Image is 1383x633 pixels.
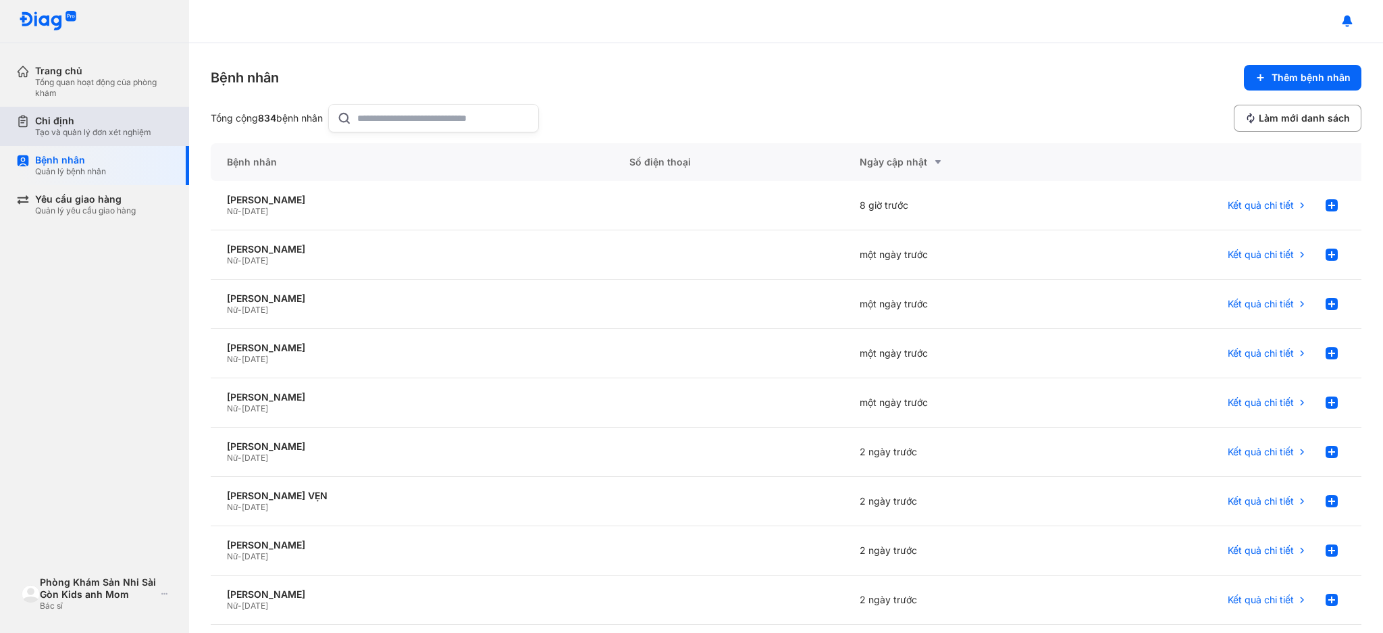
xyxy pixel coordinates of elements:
[238,206,242,216] span: -
[238,601,242,611] span: -
[1228,446,1294,458] span: Kết quả chi tiết
[1228,347,1294,359] span: Kết quả chi tiết
[35,77,173,99] div: Tổng quan hoạt động của phòng khám
[238,502,242,512] span: -
[860,154,1058,170] div: Ngày cập nhật
[843,477,1074,526] div: 2 ngày trước
[238,403,242,413] span: -
[1272,72,1351,84] span: Thêm bệnh nhân
[227,354,238,364] span: Nữ
[242,206,268,216] span: [DATE]
[242,255,268,265] span: [DATE]
[238,255,242,265] span: -
[35,127,151,138] div: Tạo và quản lý đơn xét nghiệm
[843,378,1074,428] div: một ngày trước
[843,181,1074,230] div: 8 giờ trước
[242,601,268,611] span: [DATE]
[227,551,238,561] span: Nữ
[227,194,597,206] div: [PERSON_NAME]
[843,576,1074,625] div: 2 ngày trước
[40,601,156,611] div: Bác sĩ
[843,280,1074,329] div: một ngày trước
[227,440,597,453] div: [PERSON_NAME]
[843,526,1074,576] div: 2 ngày trước
[227,601,238,611] span: Nữ
[35,154,106,166] div: Bệnh nhân
[238,453,242,463] span: -
[227,243,597,255] div: [PERSON_NAME]
[843,329,1074,378] div: một ngày trước
[227,305,238,315] span: Nữ
[1228,397,1294,409] span: Kết quả chi tiết
[227,403,238,413] span: Nữ
[242,502,268,512] span: [DATE]
[1228,199,1294,211] span: Kết quả chi tiết
[35,65,173,77] div: Trang chủ
[238,551,242,561] span: -
[843,230,1074,280] div: một ngày trước
[242,551,268,561] span: [DATE]
[227,588,597,601] div: [PERSON_NAME]
[1259,112,1350,124] span: Làm mới danh sách
[613,143,843,181] div: Số điện thoại
[238,305,242,315] span: -
[227,391,597,403] div: [PERSON_NAME]
[843,428,1074,477] div: 2 ngày trước
[35,193,136,205] div: Yêu cầu giao hàng
[1244,65,1361,91] button: Thêm bệnh nhân
[227,293,597,305] div: [PERSON_NAME]
[1228,545,1294,557] span: Kết quả chi tiết
[35,115,151,127] div: Chỉ định
[40,576,156,601] div: Phòng Khám Sản Nhi Sài Gòn Kids anh Mom
[227,453,238,463] span: Nữ
[1228,495,1294,507] span: Kết quả chi tiết
[1228,298,1294,310] span: Kết quả chi tiết
[1234,105,1361,132] button: Làm mới danh sách
[238,354,242,364] span: -
[211,143,613,181] div: Bệnh nhân
[35,205,136,216] div: Quản lý yêu cầu giao hàng
[19,11,77,32] img: logo
[227,539,597,551] div: [PERSON_NAME]
[211,112,323,124] div: Tổng cộng bệnh nhân
[227,255,238,265] span: Nữ
[211,68,279,87] div: Bệnh nhân
[227,342,597,354] div: [PERSON_NAME]
[242,354,268,364] span: [DATE]
[35,166,106,177] div: Quản lý bệnh nhân
[258,112,276,124] span: 834
[227,490,597,502] div: [PERSON_NAME] VẸN
[242,453,268,463] span: [DATE]
[242,403,268,413] span: [DATE]
[242,305,268,315] span: [DATE]
[1228,249,1294,261] span: Kết quả chi tiết
[22,585,40,603] img: logo
[227,502,238,512] span: Nữ
[1228,594,1294,606] span: Kết quả chi tiết
[227,206,238,216] span: Nữ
